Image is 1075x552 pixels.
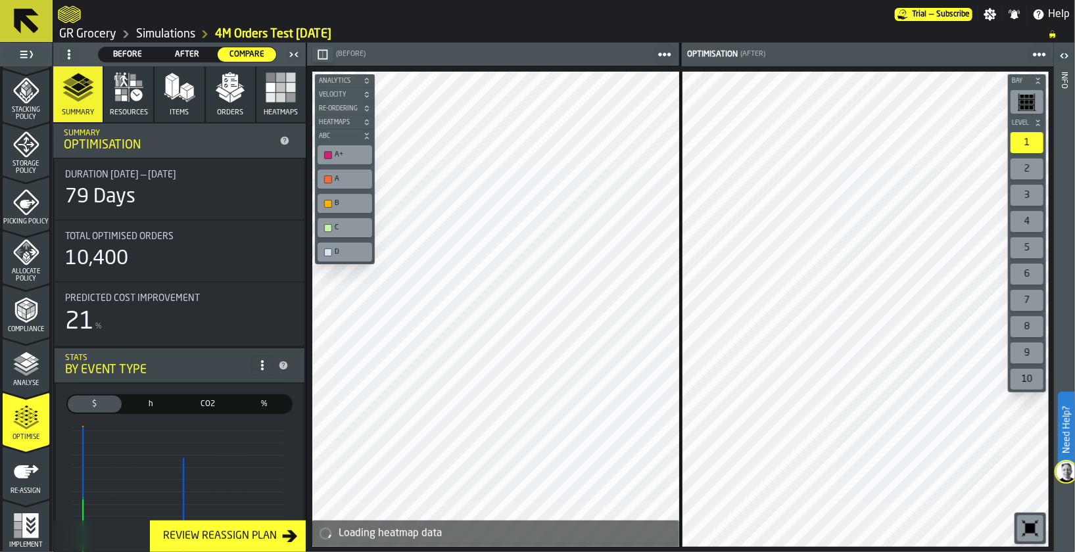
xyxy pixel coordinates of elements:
[3,541,49,549] span: Implement
[3,285,49,337] li: menu Compliance
[217,47,277,62] label: button-switch-multi-Compare
[1008,366,1046,392] div: button-toolbar-undefined
[58,26,1070,42] nav: Breadcrumb
[158,47,218,62] label: button-switch-multi-After
[1008,313,1046,340] div: button-toolbar-undefined
[339,526,674,541] div: Loading heatmap data
[895,8,972,21] a: link-to-/wh/i/e451d98b-95f6-4604-91ff-c80219f9c36d/pricing/
[335,199,368,208] div: B
[223,49,271,60] span: Compare
[316,105,360,112] span: Re-Ordering
[978,8,1002,21] label: button-toggle-Settings
[335,150,368,159] div: A+
[127,398,176,410] span: h
[1059,393,1074,467] label: Need Help?
[3,380,49,387] span: Analyse
[3,392,49,445] li: menu Optimise
[316,78,360,85] span: Analytics
[315,167,375,191] div: button-toolbar-undefined
[1011,132,1043,153] div: 1
[895,8,972,21] div: Menu Subscription
[164,49,212,60] span: After
[312,47,333,62] button: button-
[3,45,49,64] label: button-toggle-Toggle Full Menu
[150,520,306,552] button: button-Review Reassign Plan
[315,74,375,87] button: button-
[936,10,970,19] span: Subscribe
[335,248,368,256] div: D
[315,518,389,544] a: logo-header
[316,133,360,140] span: ABC
[3,123,49,175] li: menu Storage Policy
[55,159,304,219] div: stat-Duration 5/26/2025 — 8/25/2025
[1008,87,1046,116] div: button-toolbar-undefined
[158,47,217,62] div: thumb
[1011,158,1043,179] div: 2
[65,354,252,363] div: Stats
[684,50,738,59] div: Optimisation
[3,488,49,495] span: Re-assign
[99,47,157,62] div: thumb
[3,268,49,283] span: Allocate Policy
[64,129,274,138] div: Summary
[237,396,291,413] div: thumb
[217,108,243,117] span: Orders
[1008,129,1046,156] div: button-toolbar-undefined
[264,108,298,117] span: Heatmaps
[315,191,375,216] div: button-toolbar-undefined
[315,116,375,129] button: button-
[320,148,370,162] div: A+
[1048,7,1070,22] span: Help
[124,396,178,413] div: thumb
[315,143,375,167] div: button-toolbar-undefined
[1011,290,1043,311] div: 7
[68,396,122,413] div: thumb
[912,10,926,19] span: Trial
[1003,8,1026,21] label: button-toggle-Notifications
[320,245,370,259] div: D
[240,398,289,410] span: %
[1009,78,1032,85] span: Bay
[1008,182,1046,208] div: button-toolbar-undefined
[110,108,148,117] span: Resources
[1008,208,1046,235] div: button-toolbar-undefined
[65,185,135,209] div: 79 Days
[59,27,116,41] a: link-to-/wh/i/e451d98b-95f6-4604-91ff-c80219f9c36d
[320,221,370,235] div: C
[740,50,765,58] span: (After)
[1011,342,1043,363] div: 9
[315,216,375,240] div: button-toolbar-undefined
[183,398,232,410] span: CO2
[104,49,152,60] span: Before
[315,102,375,115] button: button-
[215,27,331,41] a: link-to-/wh/i/e451d98b-95f6-4604-91ff-c80219f9c36d/simulations/567be477-e4af-4e2a-8fea-4236485c7631
[3,218,49,225] span: Picking Policy
[3,231,49,283] li: menu Allocate Policy
[1015,513,1046,544] div: button-toolbar-undefined
[64,138,274,152] div: Optimisation
[315,129,375,143] button: button-
[929,10,934,19] span: —
[1020,518,1041,539] svg: Reset zoom and position
[316,119,360,126] span: Heatmaps
[312,520,679,547] div: alert-Loading heatmap data
[315,88,375,101] button: button-
[1008,340,1046,366] div: button-toolbar-undefined
[1011,185,1043,206] div: 3
[1008,116,1046,129] button: button-
[1055,45,1074,69] label: button-toggle-Open
[65,231,174,242] span: Total Optimised Orders
[123,394,179,414] label: button-switch-multi-Time
[316,91,360,99] span: Velocity
[3,69,49,122] li: menu Stacking Policy
[218,47,276,62] div: thumb
[3,177,49,229] li: menu Picking Policy
[58,3,81,26] a: logo-header
[1011,264,1043,285] div: 6
[1008,261,1046,287] div: button-toolbar-undefined
[3,106,49,121] span: Stacking Policy
[1027,7,1075,22] label: button-toggle-Help
[285,47,303,62] label: button-toggle-Close me
[3,338,49,391] li: menu Analyse
[3,15,49,68] li: menu Routing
